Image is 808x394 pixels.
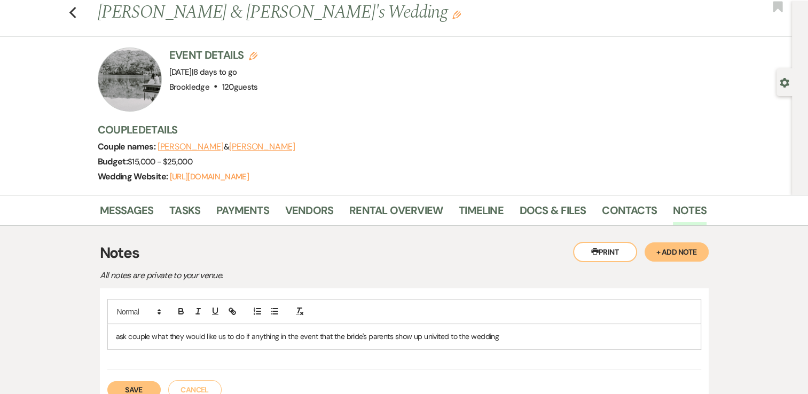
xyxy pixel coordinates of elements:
[98,171,170,182] span: Wedding Website:
[780,77,789,87] button: Open lead details
[193,67,237,77] span: 8 days to go
[452,10,461,19] button: Edit
[169,48,258,62] h3: Event Details
[169,82,210,92] span: Brookledge
[602,202,657,225] a: Contacts
[229,143,295,151] button: [PERSON_NAME]
[192,67,237,77] span: |
[100,269,474,282] p: All notes are private to your venue.
[285,202,333,225] a: Vendors
[169,67,237,77] span: [DATE]
[100,202,154,225] a: Messages
[349,202,443,225] a: Rental Overview
[673,202,707,225] a: Notes
[170,171,249,182] a: [URL][DOMAIN_NAME]
[116,330,693,342] p: ask couple what they would like us to do if anything in the event that the bride's parents show u...
[98,141,158,152] span: Couple names:
[100,242,709,264] h3: Notes
[158,143,224,151] button: [PERSON_NAME]
[216,202,269,225] a: Payments
[169,202,200,225] a: Tasks
[98,156,128,167] span: Budget:
[98,122,696,137] h3: Couple Details
[222,82,257,92] span: 120 guests
[459,202,504,225] a: Timeline
[158,141,295,152] span: &
[645,242,709,262] button: + Add Note
[573,242,637,262] button: Print
[128,156,192,167] span: $15,000 - $25,000
[520,202,586,225] a: Docs & Files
